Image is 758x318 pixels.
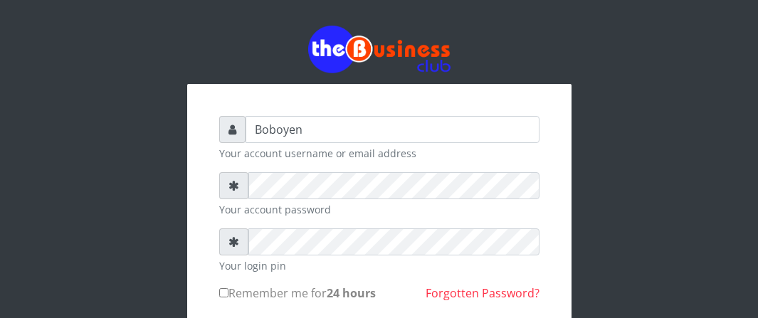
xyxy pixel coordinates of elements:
[219,146,539,161] small: Your account username or email address
[426,285,539,301] a: Forgotten Password?
[219,202,539,217] small: Your account password
[246,116,539,143] input: Username or email address
[219,288,228,297] input: Remember me for24 hours
[327,285,376,301] b: 24 hours
[219,258,539,273] small: Your login pin
[219,285,376,302] label: Remember me for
